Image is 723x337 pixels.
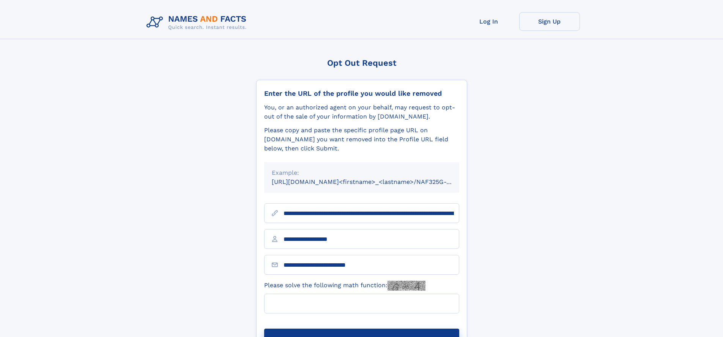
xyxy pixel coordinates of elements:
a: Log In [458,12,519,31]
a: Sign Up [519,12,580,31]
label: Please solve the following math function: [264,281,425,291]
div: Please copy and paste the specific profile page URL on [DOMAIN_NAME] you want removed into the Pr... [264,126,459,153]
small: [URL][DOMAIN_NAME]<firstname>_<lastname>/NAF325G-xxxxxxxx [272,178,474,185]
img: Logo Names and Facts [143,12,253,33]
div: Enter the URL of the profile you would like removed [264,89,459,98]
div: Opt Out Request [256,58,467,68]
div: You, or an authorized agent on your behalf, may request to opt-out of the sale of your informatio... [264,103,459,121]
div: Example: [272,168,452,177]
